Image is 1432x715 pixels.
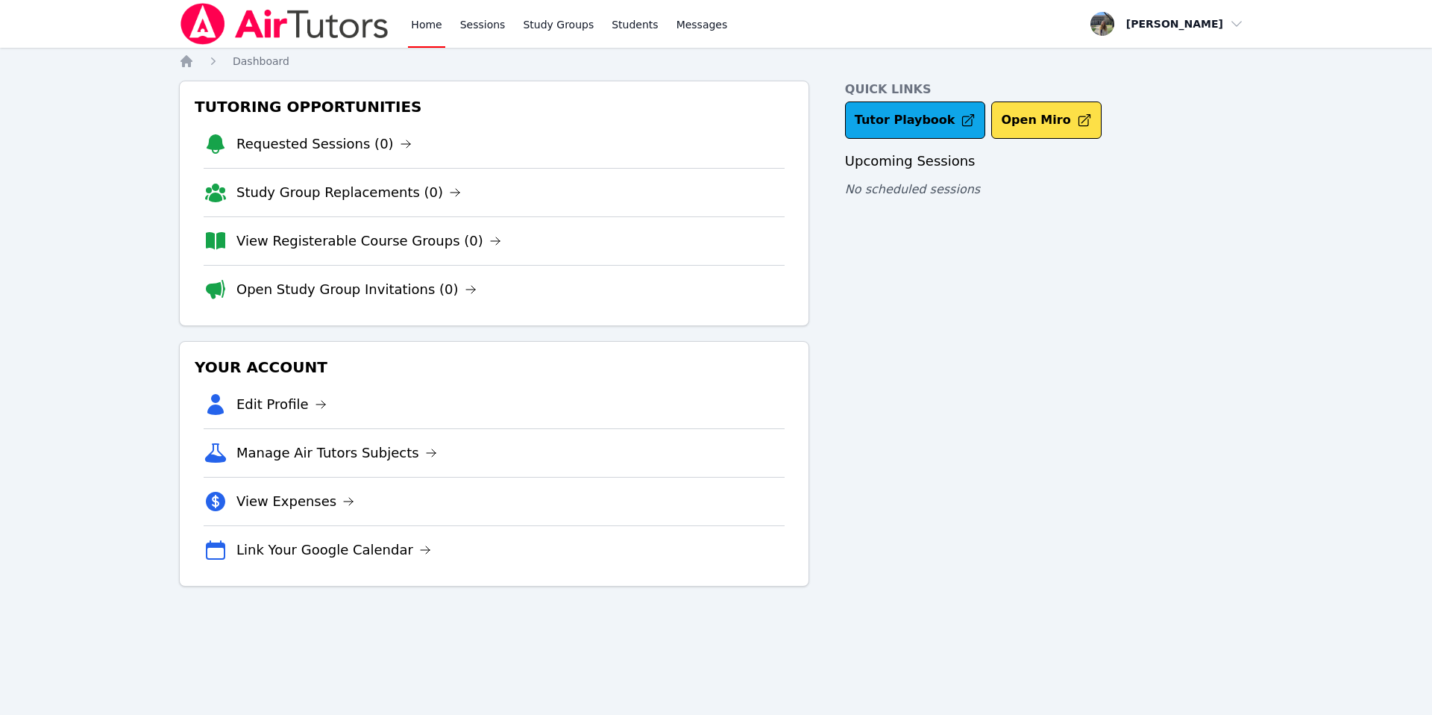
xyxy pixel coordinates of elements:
a: Edit Profile [236,394,327,415]
h3: Upcoming Sessions [845,151,1253,172]
h3: Tutoring Opportunities [192,93,797,120]
a: Dashboard [233,54,289,69]
img: Air Tutors [179,3,390,45]
a: View Expenses [236,491,354,512]
span: No scheduled sessions [845,182,980,196]
span: Dashboard [233,55,289,67]
h4: Quick Links [845,81,1253,99]
a: Tutor Playbook [845,102,986,139]
button: Open Miro [991,102,1101,139]
a: Study Group Replacements (0) [236,182,461,203]
nav: Breadcrumb [179,54,1253,69]
h3: Your Account [192,354,797,381]
span: Messages [676,17,728,32]
a: View Registerable Course Groups (0) [236,231,501,252]
a: Open Study Group Invitations (0) [236,279,477,300]
a: Requested Sessions (0) [236,134,412,154]
a: Manage Air Tutors Subjects [236,443,437,463]
a: Link Your Google Calendar [236,540,431,561]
